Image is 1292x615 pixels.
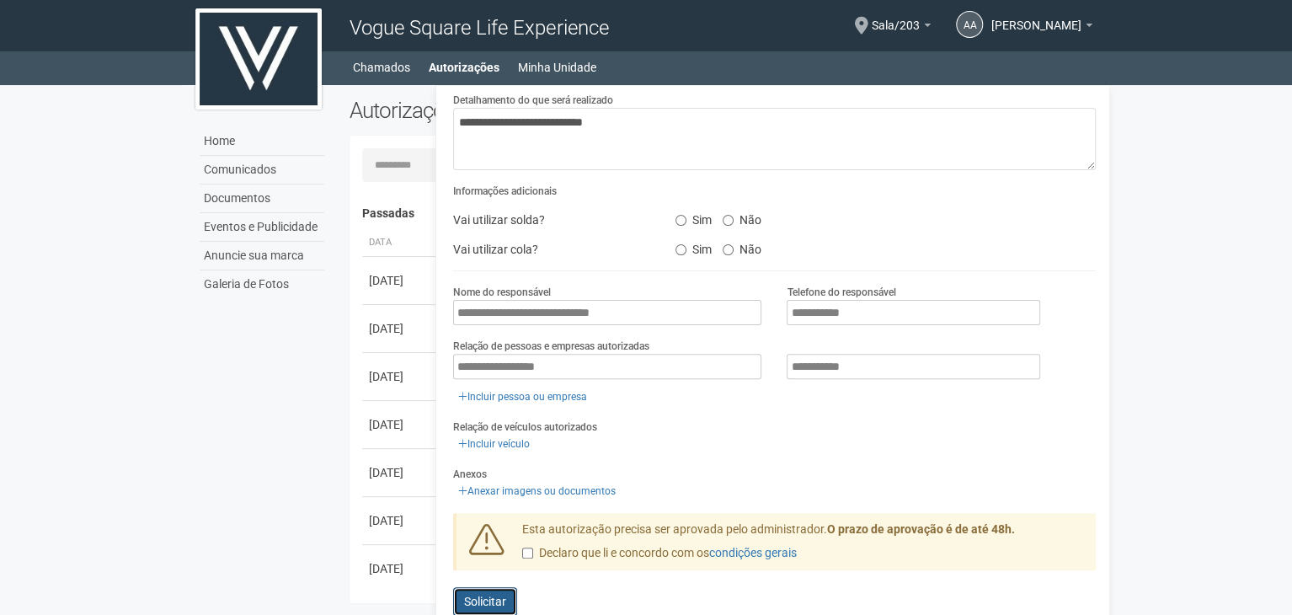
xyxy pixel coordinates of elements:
a: Documentos [200,184,324,213]
label: Nome do responsável [453,285,551,300]
a: Anuncie sua marca [200,242,324,270]
label: Informações adicionais [453,184,557,199]
div: [DATE] [369,560,431,577]
div: Vai utilizar cola? [440,237,663,262]
input: Sim [675,244,686,255]
span: Aline Abondante [991,3,1081,32]
th: Data [362,229,438,257]
a: condições gerais [709,546,797,559]
a: Incluir pessoa ou empresa [453,388,592,406]
input: Não [723,215,734,226]
div: [DATE] [369,464,431,481]
label: Sim [675,237,712,257]
label: Telefone do responsável [787,285,895,300]
span: Solicitar [464,595,506,608]
div: Vai utilizar solda? [440,207,663,233]
label: Declaro que li e concordo com os [522,545,797,562]
a: Sala/203 [872,21,931,35]
div: [DATE] [369,416,431,433]
span: Vogue Square Life Experience [350,16,608,40]
span: Sala/203 [872,3,920,32]
input: Declaro que li e concordo com oscondições gerais [522,548,533,559]
h2: Autorizações [350,98,710,123]
a: Chamados [353,56,410,79]
a: Incluir veículo [453,435,535,453]
div: [DATE] [369,512,431,529]
a: Comunicados [200,156,324,184]
div: [DATE] [369,368,431,385]
div: [DATE] [369,320,431,337]
input: Sim [675,215,686,226]
a: Home [200,127,324,156]
label: Relação de veículos autorizados [453,420,597,435]
img: logo.jpg [195,8,322,110]
a: Autorizações [429,56,499,79]
label: Detalhamento do que será realizado [453,93,613,108]
a: Galeria de Fotos [200,270,324,298]
a: AA [956,11,983,38]
div: [DATE] [369,272,431,289]
label: Não [723,237,761,257]
a: Eventos e Publicidade [200,213,324,242]
div: Esta autorização precisa ser aprovada pelo administrador. [510,521,1096,570]
h4: Passadas [362,207,1084,220]
label: Não [723,207,761,227]
a: Minha Unidade [518,56,596,79]
input: Não [723,244,734,255]
a: [PERSON_NAME] [991,21,1092,35]
label: Relação de pessoas e empresas autorizadas [453,339,649,354]
a: Anexar imagens ou documentos [453,482,621,500]
label: Sim [675,207,712,227]
label: Anexos [453,467,487,482]
strong: O prazo de aprovação é de até 48h. [827,522,1015,536]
